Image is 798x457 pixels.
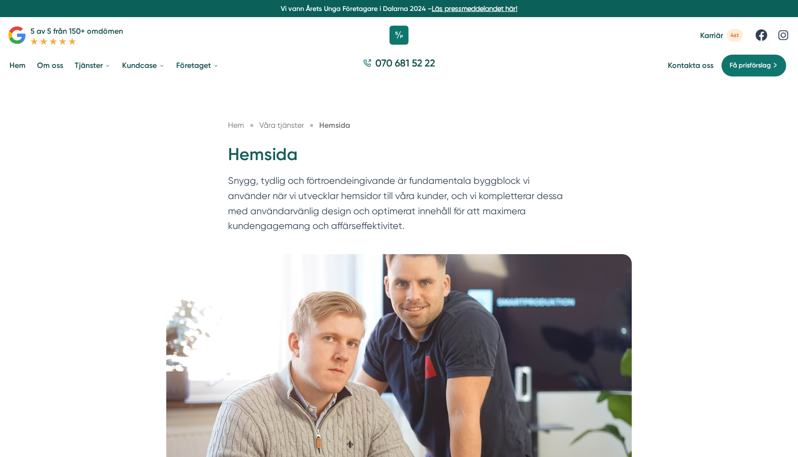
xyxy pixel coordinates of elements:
[250,119,254,131] span: »
[432,5,517,12] a: Läs pressmeddelandet här!
[73,53,113,77] a: Tjänster
[700,31,723,40] span: Karriär
[228,143,570,174] h1: Hemsida
[120,53,167,77] a: Kundcase
[4,4,794,13] p: Vi vann Årets Unga Företagare i Dalarna 2024 –
[319,121,350,130] a: Hemsida
[375,56,435,70] span: 070 681 52 22
[259,121,304,130] span: Våra tjänster
[30,25,123,37] p: 5 av 5 från 150+ omdömen
[721,54,787,77] a: Få prisförslag
[700,29,743,42] a: Karriär 4st
[259,121,306,130] a: Våra tjänster
[228,173,570,238] p: Snygg, tydlig och förtroendeingivande är fundamentala byggblock vi använder när vi utvecklar hems...
[359,56,439,75] a: 070 681 52 22
[228,121,244,130] a: Hem
[730,60,771,71] span: Få prisförslag
[174,53,221,77] a: Företaget
[228,119,570,131] nav: Breadcrumb
[35,53,65,77] a: Om oss
[310,119,313,131] span: »
[668,61,713,70] a: Kontakta oss
[727,29,743,42] span: 4st
[8,53,28,77] a: Hem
